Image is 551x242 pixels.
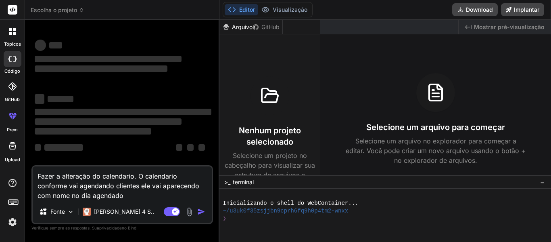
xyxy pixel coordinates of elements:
[35,118,182,125] span: ‌
[501,3,544,16] button: Implantar
[31,6,77,13] font: Escolha o projeto
[258,4,311,15] button: Visualização
[233,179,254,185] font: terminal
[197,208,205,216] img: ícone
[7,126,18,133] label: prem
[35,94,44,104] span: ‌
[198,144,205,151] span: ‌
[44,144,83,151] span: ‌
[452,3,498,16] button: Download
[223,152,316,198] font: Selecione um projeto no cabeçalho para visualizar sua estrutura de arquivos e começar a trabalhar...
[99,225,122,230] font: privacidade
[50,208,65,215] font: Fonte
[49,42,62,48] span: ‌
[35,40,46,51] span: ‌
[239,126,301,147] font: Nenhum projeto selecionado
[35,144,41,151] span: ‌
[239,6,255,13] font: Editor
[474,23,545,30] font: Mostrar pré-visualização
[223,200,358,206] font: Inicializando o shell do WebContainer...
[31,225,99,230] font: Verifique sempre as respostas. Sua
[35,56,182,62] span: ‌
[366,122,505,132] font: Selecione um arquivo para começar
[4,68,20,74] font: código
[538,176,546,189] button: −
[261,23,280,30] font: GitHub
[33,166,212,200] textarea: Fazer a alteração do calendario. O calendario conforme vai agendando clientes ele vai aparecendo ...
[540,178,545,186] font: −
[224,179,230,185] font: >_
[94,208,154,215] font: [PERSON_NAME] 4 S..
[346,137,526,164] font: Selecione um arquivo no explorador para começar a editar. Você pode criar um novo arquivo usando ...
[232,23,255,30] font: Arquivos
[83,208,91,216] img: Claude 4 Soneto
[225,4,258,15] button: Editor
[5,97,20,102] font: GitHub
[35,128,151,135] span: ‌
[35,109,211,115] span: ‌
[48,96,73,102] span: ‌
[122,225,136,230] font: no Bind
[67,208,74,215] img: Escolha modelos
[223,208,348,214] font: ~/u3uk0f35zsjjbn9cprh6fq9h0p4tm2-wnxx
[176,144,182,151] span: ‌
[5,156,20,163] label: Upload
[466,6,493,13] font: Download
[6,215,19,229] img: settings
[223,215,227,222] font: ❯
[4,41,21,47] font: tópicos
[35,65,167,72] span: ‌
[273,6,307,13] font: Visualização
[187,144,194,151] span: ‌
[514,6,539,13] font: Implantar
[185,207,194,217] img: anexo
